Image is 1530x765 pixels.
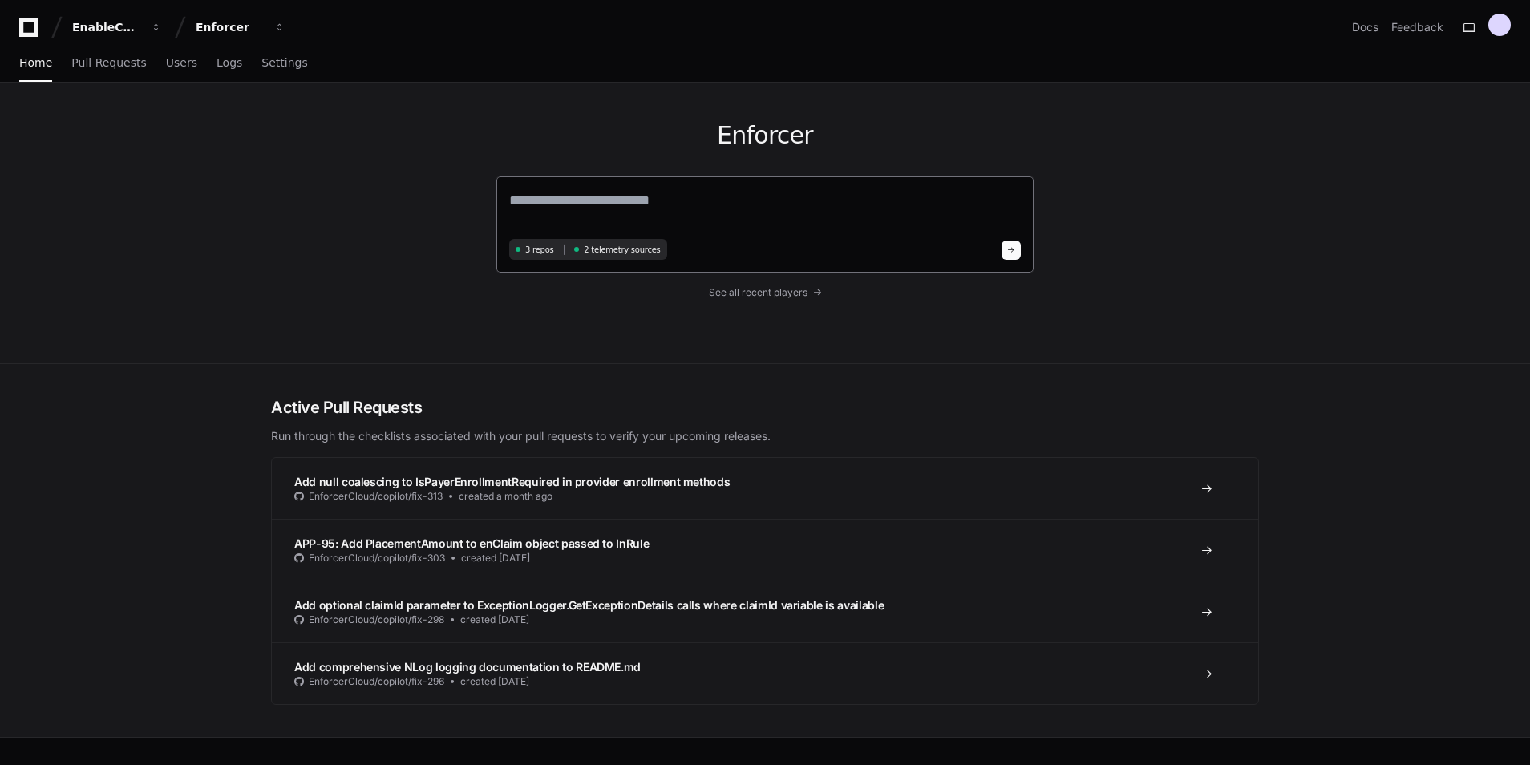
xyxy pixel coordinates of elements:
button: Feedback [1391,19,1443,35]
a: Users [166,45,197,82]
span: Settings [261,58,307,67]
span: Users [166,58,197,67]
span: Home [19,58,52,67]
span: EnforcerCloud/copilot/fix-303 [309,552,445,565]
h1: Enforcer [496,121,1034,150]
p: Run through the checklists associated with your pull requests to verify your upcoming releases. [271,428,1259,444]
span: EnforcerCloud/copilot/fix-296 [309,675,444,688]
a: Home [19,45,52,82]
a: APP-95: Add PlacementAmount to enClaim object passed to InRuleEnforcerCloud/copilot/fix-303create... [272,519,1258,581]
span: created a month ago [459,490,552,503]
a: Add null coalescing to IsPayerEnrollmentRequired in provider enrollment methodsEnforcerCloud/copi... [272,458,1258,519]
span: Pull Requests [71,58,146,67]
span: created [DATE] [460,613,529,626]
span: EnforcerCloud/copilot/fix-298 [309,613,444,626]
a: Add optional claimId parameter to ExceptionLogger.GetExceptionDetails calls where claimId variabl... [272,581,1258,642]
button: Enforcer [189,13,292,42]
a: Add comprehensive NLog logging documentation to README.mdEnforcerCloud/copilot/fix-296created [DATE] [272,642,1258,704]
span: Logs [217,58,242,67]
span: 3 repos [525,244,554,256]
button: EnableComp [66,13,168,42]
h2: Active Pull Requests [271,396,1259,419]
a: Logs [217,45,242,82]
a: Docs [1352,19,1378,35]
span: 2 telemetry sources [584,244,660,256]
a: See all recent players [496,286,1034,299]
span: Add comprehensive NLog logging documentation to README.md [294,660,641,674]
a: Settings [261,45,307,82]
span: Add optional claimId parameter to ExceptionLogger.GetExceptionDetails calls where claimId variabl... [294,598,884,612]
span: created [DATE] [460,675,529,688]
span: Add null coalescing to IsPayerEnrollmentRequired in provider enrollment methods [294,475,730,488]
span: See all recent players [709,286,807,299]
a: Pull Requests [71,45,146,82]
span: APP-95: Add PlacementAmount to enClaim object passed to InRule [294,536,649,550]
span: EnforcerCloud/copilot/fix-313 [309,490,443,503]
div: Enforcer [196,19,265,35]
div: EnableComp [72,19,141,35]
span: created [DATE] [461,552,530,565]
